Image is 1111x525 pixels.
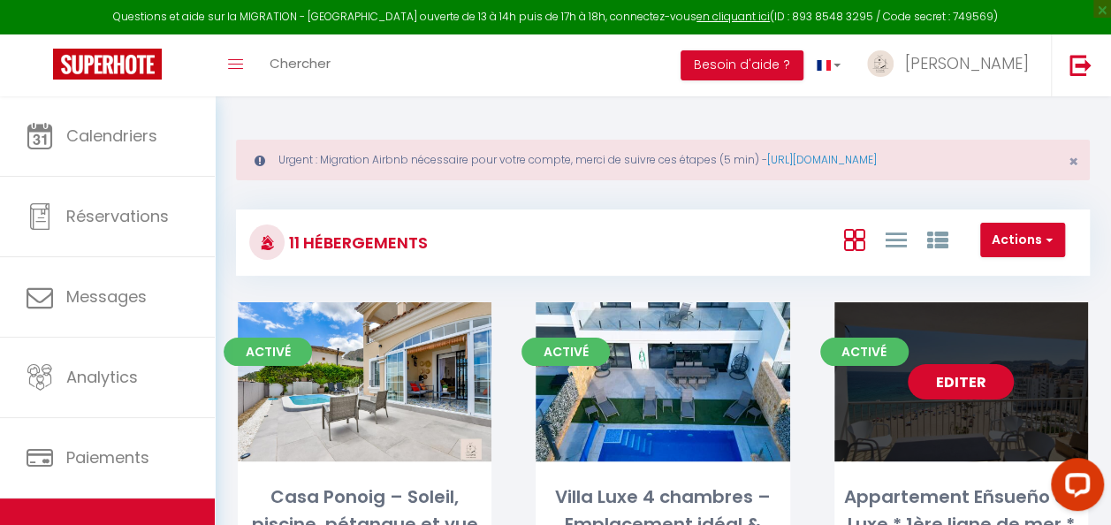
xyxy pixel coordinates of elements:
[224,338,312,366] span: Activé
[256,34,344,96] a: Chercher
[1069,154,1078,170] button: Close
[885,224,906,254] a: Vue en Liste
[66,285,147,308] span: Messages
[1037,451,1111,525] iframe: LiveChat chat widget
[980,223,1065,258] button: Actions
[908,364,1014,399] a: Editer
[66,446,149,468] span: Paiements
[285,223,428,262] h3: 11 Hébergements
[820,338,909,366] span: Activé
[905,52,1029,74] span: [PERSON_NAME]
[521,338,610,366] span: Activé
[867,50,894,77] img: ...
[696,9,770,24] a: en cliquant ici
[843,224,864,254] a: Vue en Box
[926,224,947,254] a: Vue par Groupe
[767,152,877,167] a: [URL][DOMAIN_NAME]
[854,34,1051,96] a: ... [PERSON_NAME]
[53,49,162,80] img: Super Booking
[1069,150,1078,172] span: ×
[66,205,169,227] span: Réservations
[312,364,418,399] a: Editer
[610,364,716,399] a: Editer
[270,54,331,72] span: Chercher
[236,140,1090,180] div: Urgent : Migration Airbnb nécessaire pour votre compte, merci de suivre ces étapes (5 min) -
[66,366,138,388] span: Analytics
[66,125,157,147] span: Calendriers
[681,50,803,80] button: Besoin d'aide ?
[1069,54,1092,76] img: logout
